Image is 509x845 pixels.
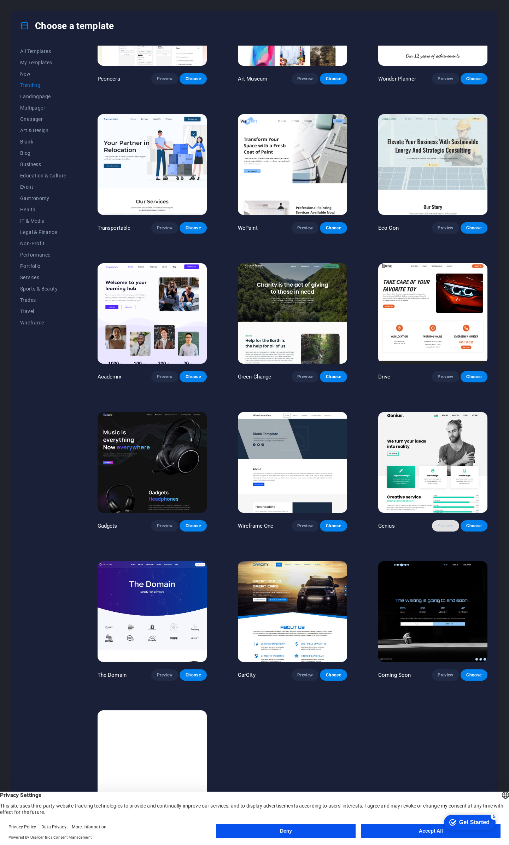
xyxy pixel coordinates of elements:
button: Choose [320,371,347,382]
span: Preview [297,225,313,231]
span: Preview [157,672,172,678]
button: Preview [432,371,459,382]
button: Education & Culture [20,170,66,181]
button: Wireframe [20,317,66,328]
span: Choose [466,672,482,678]
span: Sports & Beauty [20,286,66,292]
span: Preview [297,374,313,380]
img: Coming Soon [378,561,487,662]
span: Choose [185,374,201,380]
img: Eco-Con [378,114,487,215]
button: Choose [461,669,487,681]
img: The Domain [98,561,207,662]
button: Blog [20,147,66,159]
button: Preview [151,222,178,234]
button: Choose [180,520,206,532]
span: Health [20,207,66,212]
span: Choose [466,374,482,380]
span: Preview [157,523,172,529]
button: Legal & Finance [20,227,66,238]
button: Event [20,181,66,193]
button: Preview [432,222,459,234]
img: Gadgets [98,412,207,513]
span: Choose [326,76,341,82]
p: Peoneera [98,75,120,82]
p: CarCity [238,671,256,679]
p: Wonder Planner [378,75,416,82]
span: Trades [20,297,66,303]
img: Transportable [98,114,207,215]
button: Art & Design [20,125,66,136]
button: Preview [432,669,459,681]
button: My Templates [20,57,66,68]
span: Choose [185,672,201,678]
img: Green Change [238,263,347,364]
span: Education & Culture [20,173,66,178]
span: Services [20,275,66,280]
button: Preview [292,371,318,382]
p: WePaint [238,224,258,231]
button: Choose [320,520,347,532]
span: Preview [438,374,453,380]
button: Trades [20,294,66,306]
button: Services [20,272,66,283]
button: Choose [180,73,206,84]
div: 5 [52,1,59,8]
img: Academix [98,263,207,364]
span: Travel [20,309,66,314]
span: Art & Design [20,128,66,133]
button: Onepager [20,113,66,125]
button: Choose [180,669,206,681]
span: Business [20,162,66,167]
button: Trending [20,80,66,91]
span: Landingpage [20,94,66,99]
p: Academix [98,373,121,380]
span: Choose [185,225,201,231]
button: Choose [461,222,487,234]
span: Non-Profit [20,241,66,246]
img: Genius [378,412,487,513]
span: Legal & Finance [20,229,66,235]
span: Choose [326,374,341,380]
button: Blank [20,136,66,147]
button: Preview [432,520,459,532]
p: The Domain [98,671,127,679]
span: Preview [438,225,453,231]
button: Choose [461,371,487,382]
button: Business [20,159,66,170]
button: Preview [432,73,459,84]
h4: Choose a template [20,20,114,31]
span: Preview [157,225,172,231]
img: Wireframe One [238,412,347,513]
span: Portfolio [20,263,66,269]
button: Choose [320,669,347,681]
span: Preview [438,523,453,529]
span: Choose [466,523,482,529]
span: Blog [20,150,66,156]
p: Genius [378,522,395,529]
span: Onepager [20,116,66,122]
button: Preview [151,73,178,84]
span: Performance [20,252,66,258]
span: Choose [185,523,201,529]
p: Eco-Con [378,224,399,231]
p: Drive [378,373,391,380]
button: Choose [180,222,206,234]
button: Non-Profit [20,238,66,249]
button: Choose [180,371,206,382]
img: CarCity [238,561,347,662]
p: Green Change [238,373,271,380]
button: Landingpage [20,91,66,102]
button: IT & Media [20,215,66,227]
span: Gastronomy [20,195,66,201]
img: WePaint [238,114,347,215]
button: Portfolio [20,260,66,272]
button: Preview [151,520,178,532]
button: Preview [292,222,318,234]
p: Gadgets [98,522,117,529]
button: Choose [461,73,487,84]
p: Transportable [98,224,131,231]
button: Choose [320,222,347,234]
span: IT & Media [20,218,66,224]
button: Multipager [20,102,66,113]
